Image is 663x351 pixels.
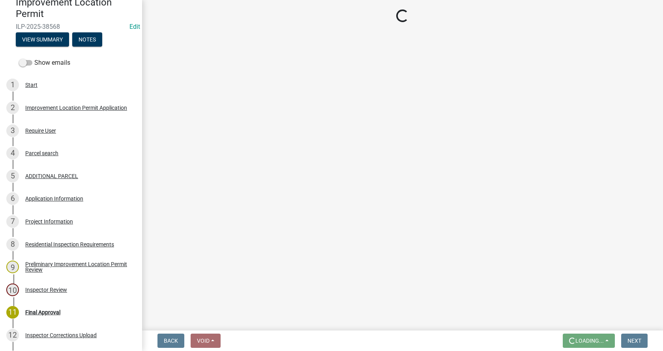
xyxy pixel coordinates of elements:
div: 3 [6,124,19,137]
button: Next [621,334,648,348]
div: 8 [6,238,19,251]
a: Edit [129,23,140,30]
div: Inspector Corrections Upload [25,332,97,338]
div: Inspector Review [25,287,67,293]
div: Residential Inspection Requirements [25,242,114,247]
label: Show emails [19,58,70,68]
div: Start [25,82,37,88]
div: Project Information [25,219,73,224]
div: Preliminary Improvement Location Permit Review [25,261,129,272]
div: 11 [6,306,19,319]
div: 1 [6,79,19,91]
div: ADDITIONAL PARCEL [25,173,78,179]
span: Next [627,338,641,344]
span: Back [164,338,178,344]
button: Void [191,334,221,348]
div: Parcel search [25,150,58,156]
button: View Summary [16,32,69,47]
div: Final Approval [25,310,60,315]
button: Notes [72,32,102,47]
span: ILP-2025-38568 [16,23,126,30]
div: Require User [25,128,56,133]
div: 10 [6,283,19,296]
div: 4 [6,147,19,160]
wm-modal-confirm: Edit Application Number [129,23,140,30]
button: Back [157,334,184,348]
span: Loading... [575,338,604,344]
div: 7 [6,215,19,228]
div: 2 [6,101,19,114]
div: 6 [6,192,19,205]
span: Void [197,338,210,344]
div: Improvement Location Permit Application [25,105,127,111]
div: 9 [6,261,19,273]
div: 5 [6,170,19,182]
wm-modal-confirm: Summary [16,37,69,43]
wm-modal-confirm: Notes [72,37,102,43]
div: Application Information [25,196,83,201]
div: 12 [6,329,19,342]
button: Loading... [563,334,615,348]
